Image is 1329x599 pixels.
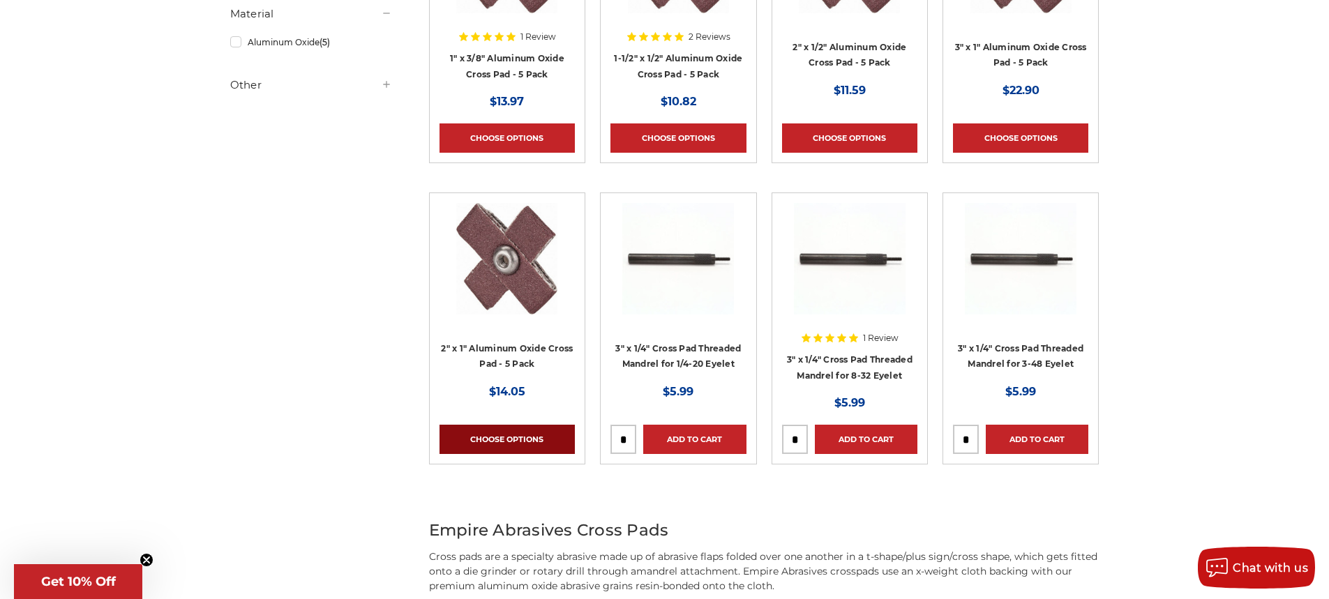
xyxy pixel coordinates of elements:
a: 1-1/2" x 1/2" Aluminum Oxide Cross Pad - 5 Pack [614,53,742,79]
span: $13.97 [490,95,524,108]
a: mandrel attachment [636,565,738,577]
span: (5) [320,37,330,47]
a: 1" x 3/8" Aluminum Oxide Cross Pad - 5 Pack [450,53,564,79]
button: Chat with us [1198,547,1315,589]
span: $5.99 [1005,385,1036,398]
img: cross pad and square pad mandrel 3-48 eyelet 3" long [965,203,1076,314]
div: Get 10% OffClose teaser [14,564,142,599]
a: Add to Cart [986,425,1088,454]
img: Abrasive Cross Pad [456,203,557,314]
a: Choose Options [610,123,746,153]
span: $14.05 [489,385,525,398]
a: Add to Cart [643,425,746,454]
p: Cross pads are a specialty abrasive made up of abrasive flaps folded over one another in a t-shap... [429,549,1099,593]
h5: Other [230,77,392,93]
a: 3" x 1/4" Cross Pad Threaded Mandrel for 3-48 Eyelet [958,343,1083,370]
span: $5.99 [663,385,693,398]
a: Choose Options [440,425,575,454]
a: 2" x 1/2" Aluminum Oxide Cross Pad - 5 Pack [793,42,906,68]
span: $10.82 [661,95,696,108]
a: 3" x 1/4" Cross Pad Threaded Mandrel for 1/4-20 Eyelet [615,343,741,370]
span: Chat with us [1233,561,1308,575]
a: Aluminum Oxide [230,30,392,54]
a: Choose Options [440,123,575,153]
span: 2 Reviews [689,33,730,41]
a: Add to Cart [815,425,917,454]
a: 3" x 1" Aluminum Oxide Cross Pad - 5 Pack [955,42,1087,68]
span: 1 Review [520,33,556,41]
span: $11.59 [834,84,866,97]
a: 3" x 1/4" Cross Pad Threaded Mandrel for 8-32 Eyelet [787,354,913,381]
span: 1 Review [863,334,899,342]
span: Get 10% Off [41,574,116,589]
span: $22.90 [1003,84,1039,97]
a: cross square pad mandrel 1/4-20 eyelet [610,203,746,338]
h5: Material [230,6,392,22]
a: Abrasive Cross Pad [440,203,575,338]
img: cross square pad mandrel 1/4-20 eyelet [622,203,734,314]
img: cross square pad mandrel 8-32 eyelet 3" long [794,203,906,314]
a: cross square pad mandrel 8-32 eyelet 3" long [782,203,917,338]
a: Choose Options [782,123,917,153]
a: 2" x 1" Aluminum Oxide Cross Pad - 5 Pack [441,343,573,370]
button: Close teaser [140,553,153,567]
a: Choose Options [953,123,1088,153]
a: cross pad and square pad mandrel 3-48 eyelet 3" long [953,203,1088,338]
span: $5.99 [834,396,865,409]
h2: Empire Abrasives Cross Pads [429,518,1099,543]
